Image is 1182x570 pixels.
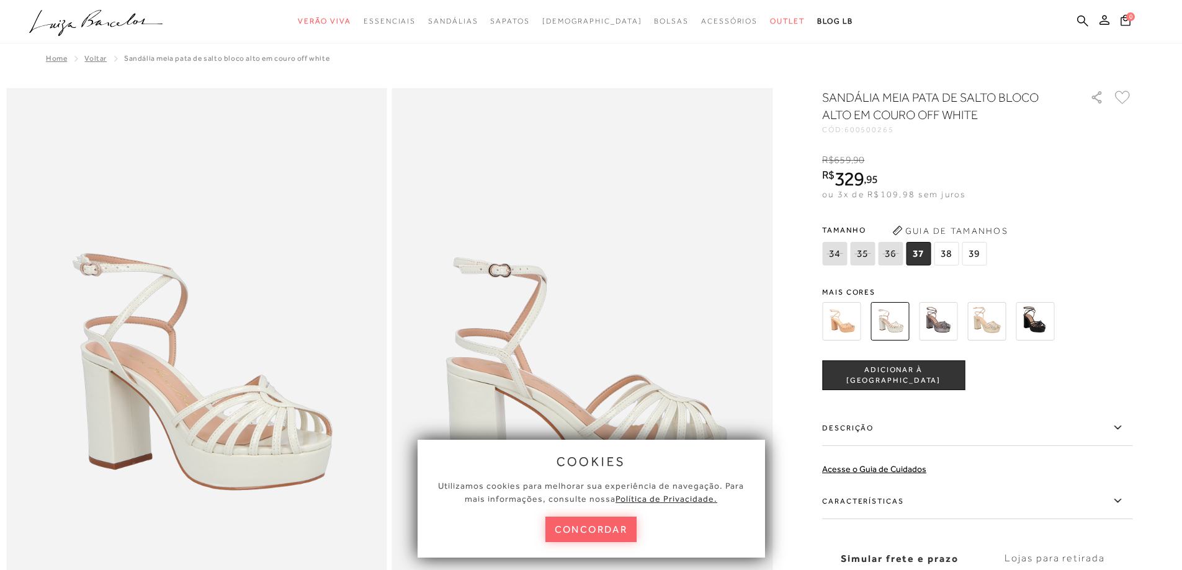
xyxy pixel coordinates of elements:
[1126,12,1135,21] span: 0
[822,288,1132,296] span: Mais cores
[962,242,987,265] span: 39
[888,221,1012,241] button: Guia de Tamanhos
[701,17,758,25] span: Acessórios
[770,10,805,33] a: noSubCategoriesText
[822,126,1070,133] div: CÓD:
[844,125,894,134] span: 600500265
[822,464,926,474] a: Acesse o Guia de Cuidados
[835,167,864,190] span: 329
[364,10,416,33] a: noSubCategoriesText
[822,302,861,341] img: SANDÁLIA MEIA PATA DE SALTO BLOCO ALTO EM COURO BEGE
[654,10,689,33] a: noSubCategoriesText
[866,172,878,185] span: 95
[1117,14,1134,30] button: 0
[853,154,864,166] span: 90
[834,154,851,166] span: 659
[542,17,642,25] span: [DEMOGRAPHIC_DATA]
[822,360,965,390] button: ADICIONAR À [GEOGRAPHIC_DATA]
[822,169,835,180] i: R$
[871,302,909,341] img: SANDÁLIA MEIA PATA DE SALTO BLOCO ALTO EM COURO OFF WHITE
[934,242,959,265] span: 38
[850,242,875,265] span: 35
[298,10,351,33] a: noSubCategoriesText
[428,10,478,33] a: noSubCategoriesText
[84,54,107,63] a: Voltar
[817,10,853,33] a: BLOG LB
[822,483,1132,519] label: Características
[46,54,67,63] a: Home
[490,10,529,33] a: noSubCategoriesText
[545,517,637,542] button: concordar
[851,154,865,166] i: ,
[557,455,626,468] span: cookies
[967,302,1006,341] img: SANDÁLIA MEIA PATA SALTO ALTO TIRAS DELINEADAS DOURADA
[1016,302,1054,341] img: SANDÁLIA MEIA PATA SALTO ALTO TIRAS DELINEADAS PRETA
[878,242,903,265] span: 36
[364,17,416,25] span: Essenciais
[124,54,329,63] span: SANDÁLIA MEIA PATA DE SALTO BLOCO ALTO EM COURO OFF WHITE
[919,302,957,341] img: SANDÁLIA MEIA PATA SALTO ALTO TIRAS DELINEADAS CHUMBO
[701,10,758,33] a: noSubCategoriesText
[906,242,931,265] span: 37
[822,242,847,265] span: 34
[822,189,965,199] span: ou 3x de R$109,98 sem juros
[822,221,990,239] span: Tamanho
[822,410,1132,446] label: Descrição
[428,17,478,25] span: Sandálias
[770,17,805,25] span: Outlet
[438,481,744,504] span: Utilizamos cookies para melhorar sua experiência de navegação. Para mais informações, consulte nossa
[616,494,717,504] a: Política de Privacidade.
[822,154,834,166] i: R$
[822,89,1055,123] h1: SANDÁLIA MEIA PATA DE SALTO BLOCO ALTO EM COURO OFF WHITE
[542,10,642,33] a: noSubCategoriesText
[298,17,351,25] span: Verão Viva
[823,365,964,386] span: ADICIONAR À [GEOGRAPHIC_DATA]
[654,17,689,25] span: Bolsas
[817,17,853,25] span: BLOG LB
[490,17,529,25] span: Sapatos
[864,174,878,185] i: ,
